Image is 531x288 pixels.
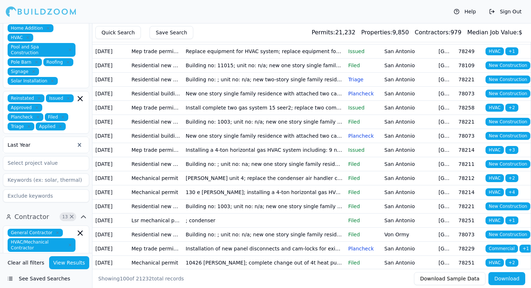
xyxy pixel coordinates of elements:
[348,189,379,196] p: Filed
[456,213,483,227] td: 78251
[456,185,483,199] td: 78214
[505,174,518,182] span: + 2
[8,113,43,121] span: Plancheck
[456,143,483,157] td: 78214
[8,58,42,66] span: Pole Barn
[92,115,129,129] td: [DATE]
[3,156,80,169] input: Select project value
[456,100,483,115] td: 78258
[436,255,456,270] td: [GEOGRAPHIC_DATA]
[183,143,345,157] td: Installing a 4-ton horizontal gas HVAC system including: 9 new duct runs 1 exhaust vent 1 dryer v...
[456,72,483,86] td: 78221
[485,76,530,83] span: New Construction
[8,122,34,130] span: Triage
[183,157,345,171] td: Building no: ; unit no: na; new one story single family residence with attached two car garage an...
[485,231,530,238] span: New Construction
[485,6,525,17] button: Sign Out
[129,227,183,241] td: Residential new building permit
[381,227,436,241] td: Von Ormy
[92,213,129,227] td: [DATE]
[183,185,345,199] td: 130 e [PERSON_NAME]; installing a 4-ton horizontal gas HVAC system including: 9 new duct runs 1 e...
[8,77,58,85] span: Solar Installation
[8,238,75,252] span: HVAC/Mechanical Contractor
[485,245,518,253] span: Commercial
[488,272,525,285] button: Download
[92,86,129,100] td: [DATE]
[467,29,518,36] span: Median Job Value:
[183,199,345,213] td: Building no: 1003; unit no: n/a; new one story single family residence with an attached two car g...
[150,26,193,39] button: Save Search
[485,146,504,154] span: HVAC
[381,199,436,213] td: San Antonio
[92,255,129,270] td: [DATE]
[348,160,379,168] p: Filed
[361,28,409,37] div: 9,850
[456,227,483,241] td: 78073
[505,47,518,55] span: + 1
[183,86,345,100] td: New one story single family residence with attached two car garage and fence; new one story singl...
[381,171,436,185] td: San Antonio
[129,185,183,199] td: Mechanical permit
[129,171,183,185] td: Mechanical permit
[456,241,483,255] td: 78229
[36,122,66,130] span: Applied
[485,118,530,126] span: New Construction
[8,104,42,112] span: Approved
[92,143,129,157] td: [DATE]
[183,241,345,255] td: Installation of new panel disconnects and cam-locks for existing building.; installation of new p...
[8,94,44,102] span: Reinstated
[415,29,450,36] span: Contractors:
[381,86,436,100] td: San Antonio
[456,44,483,58] td: 78249
[129,58,183,72] td: Residential new building permit
[92,44,129,58] td: [DATE]
[183,115,345,129] td: Building no: 1003; unit no: n/a; new one story single family residence with an attached two car g...
[348,231,379,238] p: Filed
[348,146,379,154] p: Issued
[456,199,483,213] td: 78221
[3,189,89,202] input: Exclude keywords
[381,255,436,270] td: San Antonio
[348,175,379,182] p: Filed
[436,241,456,255] td: [GEOGRAPHIC_DATA]
[129,86,183,100] td: Residential building permit application
[456,157,483,171] td: 78211
[436,157,456,171] td: [GEOGRAPHIC_DATA]
[485,132,530,140] span: New Construction
[505,146,518,154] span: + 3
[14,212,49,222] span: Contractor
[129,213,183,227] td: Lsr mechanical permit
[436,72,456,86] td: [GEOGRAPHIC_DATA]
[485,90,530,98] span: New Construction
[436,199,456,213] td: [GEOGRAPHIC_DATA]
[3,173,89,186] input: Keywords (ex: solar, thermal)
[436,129,456,143] td: [GEOGRAPHIC_DATA]
[456,255,483,270] td: 78251
[3,211,89,223] button: Contractor13Clear Contractor filters
[456,115,483,129] td: 78221
[485,174,504,182] span: HVAC
[485,202,530,210] span: New Construction
[183,171,345,185] td: [PERSON_NAME] unit 4; replace the condenser air handler coils and heat strips
[129,129,183,143] td: Residential building permit application
[6,256,46,269] button: Clear all filters
[69,215,74,219] span: Clear Contractor filters
[436,44,456,58] td: [GEOGRAPHIC_DATA]
[485,47,504,55] span: HVAC
[381,72,436,86] td: San Antonio
[92,72,129,86] td: [DATE]
[485,104,504,112] span: HVAC
[348,76,379,83] p: Triage
[61,213,69,220] span: 13
[381,185,436,199] td: San Antonio
[120,276,129,281] span: 100
[183,72,345,86] td: Building no: ; unit no: n/a; new two-story single family residence with attached garage and 6 woo...
[436,171,456,185] td: [GEOGRAPHIC_DATA]
[129,157,183,171] td: Residential new building permit
[505,216,518,224] span: + 1
[456,58,483,72] td: 78109
[92,241,129,255] td: [DATE]
[381,129,436,143] td: San Antonio
[348,132,379,139] p: Plancheck
[312,28,355,37] div: 21,232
